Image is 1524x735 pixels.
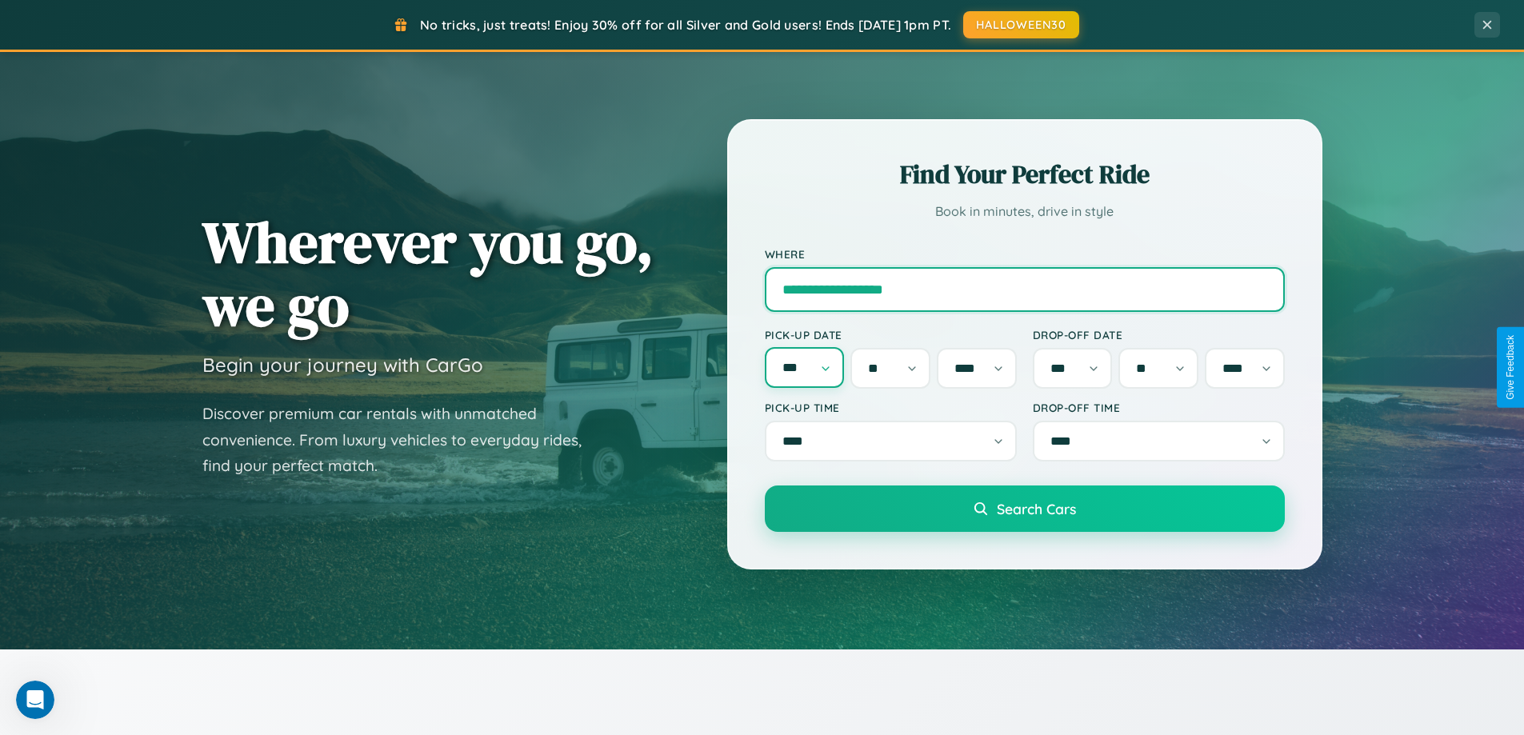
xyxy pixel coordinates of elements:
[202,401,602,479] p: Discover premium car rentals with unmatched convenience. From luxury vehicles to everyday rides, ...
[202,353,483,377] h3: Begin your journey with CarGo
[16,681,54,719] iframe: Intercom live chat
[420,17,951,33] span: No tricks, just treats! Enjoy 30% off for all Silver and Gold users! Ends [DATE] 1pm PT.
[765,485,1285,532] button: Search Cars
[765,401,1017,414] label: Pick-up Time
[997,500,1076,517] span: Search Cars
[765,328,1017,342] label: Pick-up Date
[963,11,1079,38] button: HALLOWEEN30
[202,210,654,337] h1: Wherever you go, we go
[1505,335,1516,400] div: Give Feedback
[765,247,1285,261] label: Where
[1033,328,1285,342] label: Drop-off Date
[765,157,1285,192] h2: Find Your Perfect Ride
[1033,401,1285,414] label: Drop-off Time
[765,200,1285,223] p: Book in minutes, drive in style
